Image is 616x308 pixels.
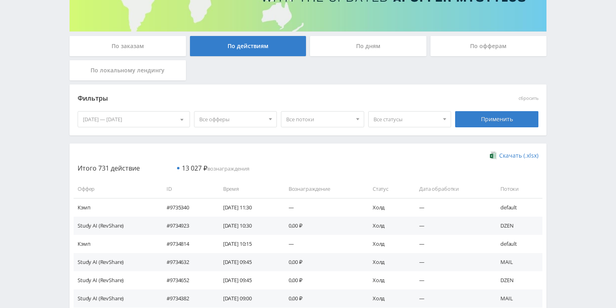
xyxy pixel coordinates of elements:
[411,289,492,308] td: —
[70,60,186,80] div: По локальному лендингу
[281,198,365,216] td: —
[281,289,365,308] td: 0,00 ₽
[215,271,281,289] td: [DATE] 09:45
[78,93,422,105] div: Фильтры
[373,112,439,127] span: Все статусы
[281,180,365,198] td: Вознаграждение
[492,217,542,235] td: DZEN
[310,36,426,56] div: По дням
[158,198,215,216] td: #9735340
[215,180,281,198] td: Время
[492,253,542,271] td: MAIL
[365,217,411,235] td: Холд
[215,235,281,253] td: [DATE] 10:15
[492,271,542,289] td: DZEN
[281,253,365,271] td: 0,00 ₽
[281,217,365,235] td: 0,00 ₽
[490,151,497,159] img: xlsx
[365,180,411,198] td: Статус
[365,198,411,216] td: Холд
[430,36,547,56] div: По офферам
[199,112,265,127] span: Все офферы
[411,271,492,289] td: —
[190,36,306,56] div: По действиям
[158,235,215,253] td: #9734814
[411,217,492,235] td: —
[74,198,158,216] td: Кэмп
[411,253,492,271] td: —
[286,112,352,127] span: Все потоки
[365,235,411,253] td: Холд
[281,235,365,253] td: —
[215,198,281,216] td: [DATE] 11:30
[78,112,190,127] div: [DATE] — [DATE]
[492,289,542,308] td: MAIL
[70,36,186,56] div: По заказам
[158,180,215,198] td: ID
[158,217,215,235] td: #9734923
[182,164,207,173] span: 13 027 ₽
[492,180,542,198] td: Потоки
[411,180,492,198] td: Дата обработки
[158,253,215,271] td: #9734632
[281,271,365,289] td: 0,00 ₽
[78,164,140,173] span: Итого 731 действие
[365,289,411,308] td: Холд
[74,217,158,235] td: Study AI (RevShare)
[215,253,281,271] td: [DATE] 09:45
[490,152,538,160] a: Скачать (.xlsx)
[158,271,215,289] td: #9734652
[74,180,158,198] td: Оффер
[492,235,542,253] td: default
[365,271,411,289] td: Холд
[74,235,158,253] td: Кэмп
[411,198,492,216] td: —
[365,253,411,271] td: Холд
[182,165,249,172] span: вознаграждения
[519,96,538,101] button: сбросить
[74,271,158,289] td: Study AI (RevShare)
[158,289,215,308] td: #9734382
[215,289,281,308] td: [DATE] 09:00
[74,289,158,308] td: Study AI (RevShare)
[455,111,538,127] div: Применить
[411,235,492,253] td: —
[499,152,538,159] span: Скачать (.xlsx)
[74,253,158,271] td: Study AI (RevShare)
[215,217,281,235] td: [DATE] 10:30
[492,198,542,216] td: default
